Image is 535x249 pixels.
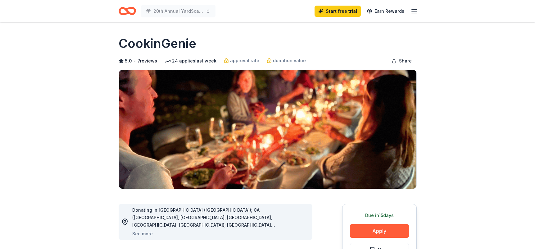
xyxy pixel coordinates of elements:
button: See more [132,230,153,237]
a: donation value [267,57,306,64]
button: 7reviews [138,57,157,65]
div: 24 applies last week [165,57,216,65]
img: Image for CookinGenie [119,70,416,189]
div: Due in 15 days [350,212,409,219]
span: 5.0 [125,57,132,65]
button: Apply [350,224,409,238]
span: 20th Annual YardScapes Quad-Am Golf Classic [153,7,203,15]
button: 20th Annual YardScapes Quad-Am Golf Classic [141,5,215,17]
a: approval rate [224,57,259,64]
a: Start free trial [315,6,361,17]
a: Home [119,4,136,18]
h1: CookinGenie [119,35,196,52]
span: • [134,58,136,63]
a: Earn Rewards [363,6,408,17]
button: Share [387,55,417,67]
span: Share [399,57,412,65]
span: approval rate [230,57,259,64]
span: donation value [273,57,306,64]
